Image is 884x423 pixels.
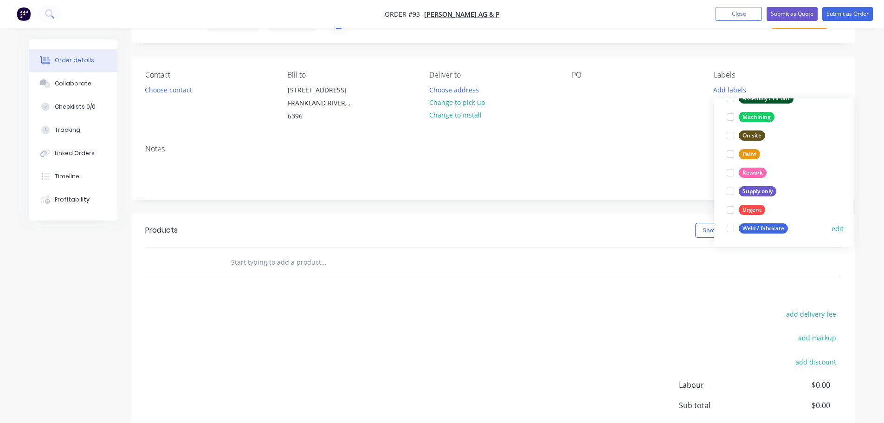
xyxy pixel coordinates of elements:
span: $0.00 [761,379,830,390]
button: Checklists 0/0 [29,95,117,118]
div: Urgent [739,205,765,215]
button: Paint [723,148,764,161]
button: edit [832,224,844,234]
div: Paint [739,149,760,159]
input: Start typing to add a product... [231,253,416,272]
span: Sub total [679,400,761,411]
button: Tracking [29,118,117,142]
button: add markup [794,332,841,344]
div: Rework [739,168,767,178]
div: Tracking [55,126,80,134]
button: Show / Hide columns [695,223,767,238]
button: Choose contact [140,83,197,96]
div: Weld / fabricate [739,223,788,234]
img: Factory [17,7,31,21]
button: Change to install [424,109,486,121]
button: Supply only [723,185,780,198]
button: Rework [723,166,770,179]
div: Order details [55,56,94,65]
div: Linked Orders [55,149,95,157]
button: add delivery fee [781,308,841,320]
button: Close [716,7,762,21]
button: Profitability [29,188,117,211]
div: Labels [714,71,841,79]
button: Submit as Quote [767,7,818,21]
div: Notes [145,144,841,153]
button: Linked Orders [29,142,117,165]
button: Assembly / Fit out [723,92,797,105]
div: Timeline [55,172,79,181]
button: Submit as Order [822,7,873,21]
div: Profitability [55,195,90,204]
div: Checklists 0/0 [55,103,96,111]
a: [PERSON_NAME] AG & P [424,10,500,19]
button: add discount [791,355,841,368]
div: Collaborate [55,79,91,88]
div: FRANKLAND RIVER, , 6396 [288,97,365,123]
span: Order #93 - [385,10,424,19]
button: Urgent [723,203,769,216]
div: PO [572,71,699,79]
div: Deliver to [429,71,556,79]
button: On site [723,129,769,142]
div: Assembly / Fit out [739,93,794,104]
button: Add labels [709,83,751,96]
div: Products [145,225,178,236]
div: On site [739,130,765,141]
button: Machining [723,111,778,124]
button: Weld / fabricate [723,222,792,235]
div: Supply only [739,186,776,196]
div: [STREET_ADDRESS] [288,84,365,97]
div: Machining [739,112,774,122]
span: $0.00 [761,400,830,411]
button: Choose address [424,83,484,96]
div: [STREET_ADDRESS]FRANKLAND RIVER, , 6396 [280,83,373,123]
button: Order details [29,49,117,72]
div: Contact [145,71,272,79]
button: Collaborate [29,72,117,95]
button: Change to pick up [424,96,490,109]
span: Labour [679,379,761,390]
button: Timeline [29,165,117,188]
div: Bill to [287,71,414,79]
